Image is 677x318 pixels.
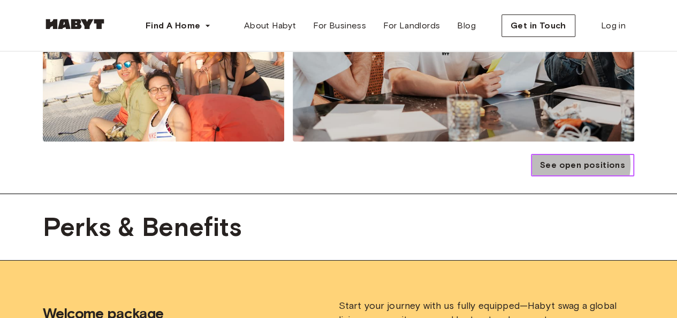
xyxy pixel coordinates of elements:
a: Log in [592,15,634,36]
span: For Business [313,19,366,32]
a: See open positions [531,154,634,176]
span: Get in Touch [511,19,566,32]
span: See open positions [540,159,625,172]
span: Perks & Benefits [43,211,634,243]
button: Get in Touch [501,14,575,37]
img: Habyt [43,19,107,29]
span: Find A Home [146,19,200,32]
a: Blog [448,15,484,36]
span: Blog [457,19,476,32]
span: About Habyt [244,19,296,32]
span: Log in [601,19,626,32]
button: Find A Home [137,15,219,36]
span: For Landlords [383,19,440,32]
a: For Landlords [375,15,448,36]
a: About Habyt [235,15,305,36]
a: For Business [305,15,375,36]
